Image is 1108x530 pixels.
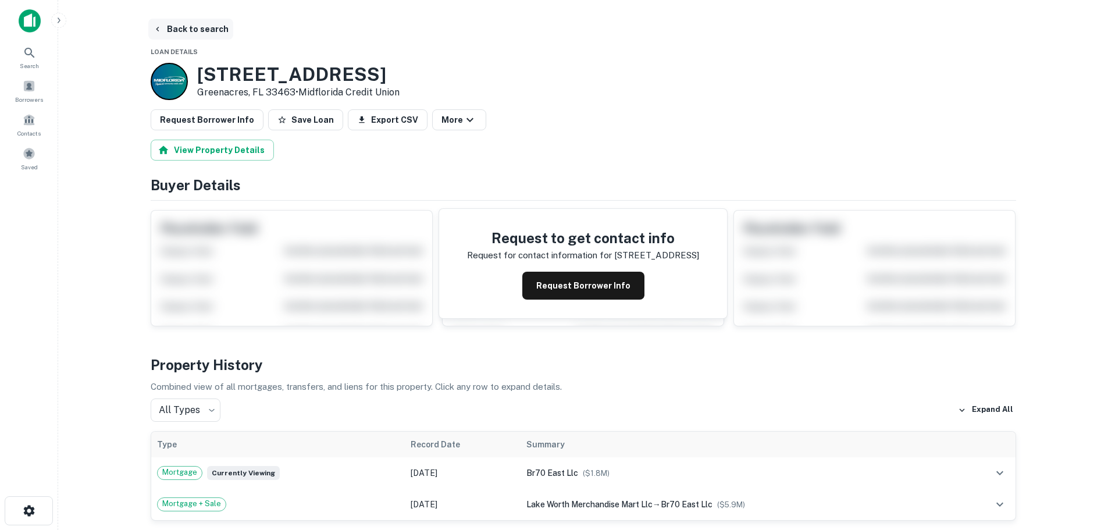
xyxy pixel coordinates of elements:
span: Mortgage + Sale [158,498,226,510]
span: br70 east llc [526,468,578,478]
span: Contacts [17,129,41,138]
span: Search [20,61,39,70]
button: Export CSV [348,109,427,130]
a: Saved [3,143,55,174]
span: Mortgage [158,467,202,478]
button: View Property Details [151,140,274,161]
a: Contacts [3,109,55,140]
h4: Property History [151,354,1016,375]
iframe: Chat Widget [1050,437,1108,493]
button: Expand All [955,401,1016,419]
h4: Buyer Details [151,175,1016,195]
th: Record Date [405,432,521,457]
h3: [STREET_ADDRESS] [197,63,400,86]
a: Midflorida Credit Union [298,87,400,98]
div: All Types [151,399,220,422]
button: expand row [990,495,1010,514]
p: Greenacres, FL 33463 • [197,86,400,99]
span: ($ 1.8M ) [583,469,610,478]
p: Request for contact information for [467,248,612,262]
p: Combined view of all mortgages, transfers, and liens for this property. Click any row to expand d... [151,380,1016,394]
img: capitalize-icon.png [19,9,41,33]
button: Request Borrower Info [151,109,263,130]
div: → [526,498,950,511]
button: Save Loan [268,109,343,130]
button: Back to search [148,19,233,40]
span: Saved [21,162,38,172]
span: Currently viewing [207,466,280,480]
td: [DATE] [405,457,521,489]
a: Borrowers [3,75,55,106]
span: Borrowers [15,95,43,104]
button: More [432,109,486,130]
p: [STREET_ADDRESS] [614,248,699,262]
span: Loan Details [151,48,198,55]
th: Type [151,432,405,457]
button: expand row [990,463,1010,483]
h4: Request to get contact info [467,227,699,248]
span: lake worth merchandise mart llc [526,500,653,509]
span: br70 east llc [661,500,712,509]
span: ($ 5.9M ) [717,500,745,509]
td: [DATE] [405,489,521,520]
button: Request Borrower Info [522,272,644,300]
a: Search [3,41,55,73]
th: Summary [521,432,956,457]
